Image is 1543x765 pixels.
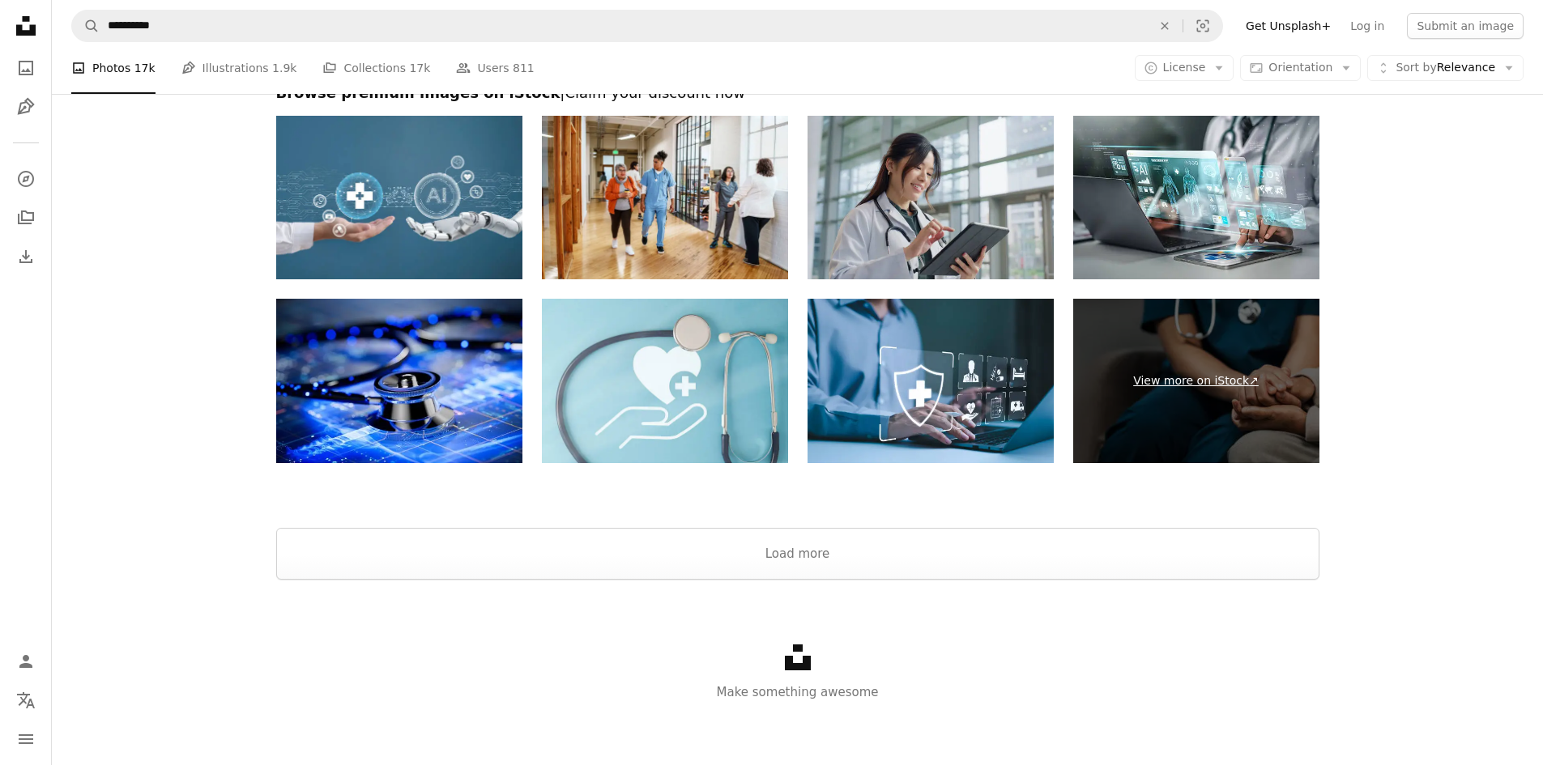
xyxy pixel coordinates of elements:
button: Sort byRelevance [1367,55,1524,81]
form: Find visuals sitewide [71,10,1223,42]
button: Submit an image [1407,13,1524,39]
img: Male nurse walks down hospital hallway with his senior patient [542,116,788,280]
a: Illustrations [10,91,42,123]
span: | Claim your discount now [560,84,745,101]
a: Explore [10,163,42,195]
img: Doctor photo with hand icon. Medical technology. Doctor using AI technology to diagnose, care and... [1073,116,1319,280]
a: Illustrations 1.9k [181,42,297,94]
a: Get Unsplash+ [1236,13,1341,39]
button: Clear [1147,11,1183,41]
a: Collections 17k [322,42,430,94]
button: License [1135,55,1234,81]
span: 811 [513,59,535,77]
img: Artificial Intelligence in Healthcare, AI Health, digital healthcare provider, telemedicine, medi... [276,299,522,463]
span: 17k [409,59,430,77]
a: View more on iStock↗ [1073,299,1319,463]
button: Language [10,684,42,716]
span: 1.9k [272,59,296,77]
img: Doctors and the Virtual Medical Revolution and Technological Advances Artificial Intelligence (AI... [276,116,522,280]
button: Visual search [1183,11,1222,41]
button: Load more [276,528,1319,580]
p: Make something awesome [52,682,1543,702]
a: Download History [10,240,42,273]
a: Collections [10,202,42,234]
a: Home — Unsplash [10,10,42,45]
button: Menu [10,723,42,755]
span: Relevance [1396,60,1495,76]
a: Log in [1341,13,1394,39]
a: Log in / Sign up [10,645,42,678]
span: Orientation [1268,61,1332,74]
img: Asian woman, doctor and happy in hospital with tablet for prescriptions, research and results. Fe... [808,116,1054,280]
button: Search Unsplash [72,11,100,41]
a: Photos [10,52,42,84]
a: Users 811 [456,42,534,94]
img: Healthcare and Medical Technology. Businessman use laptop with digital healthcare icons for medic... [808,299,1054,463]
span: License [1163,61,1206,74]
span: Sort by [1396,61,1436,74]
img: health care, services and medical insurance payments [542,299,788,463]
button: Orientation [1240,55,1361,81]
